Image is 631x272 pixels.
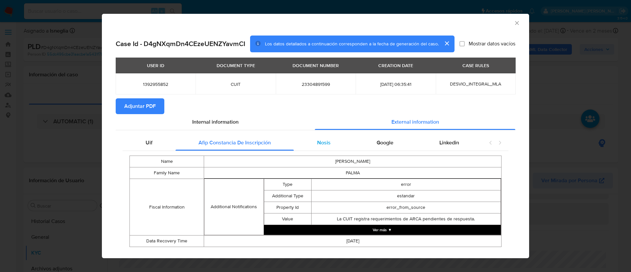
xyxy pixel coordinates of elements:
[265,40,439,47] span: Los datos detallados a continuación corresponden a la fecha de generación del caso.
[458,60,493,71] div: CASE RULES
[204,235,502,247] td: [DATE]
[374,60,417,71] div: CREATION DATE
[317,139,331,146] span: Nosis
[192,118,239,126] span: Internal information
[264,202,311,213] td: Property Id
[116,98,164,114] button: Adjuntar PDF
[439,139,459,146] span: Linkedin
[450,81,501,87] span: DESVIO_INTEGRAL_MLA
[312,216,501,222] div: La CUIT registra requerimientos de ARCA pendientes de respuesta.
[116,114,515,130] div: Detailed info
[514,20,520,26] button: Cerrar ventana
[311,190,501,202] td: estandar
[391,118,439,126] span: External information
[116,39,245,48] h2: Case Id - D4gNXqmDn4CEzeUENZYavmCI
[311,179,501,190] td: error
[143,60,168,71] div: USER ID
[213,60,259,71] div: DOCUMENT TYPE
[204,179,264,235] td: Additional Notifications
[289,60,343,71] div: DOCUMENT NUMBER
[124,99,156,113] span: Adjuntar PDF
[377,139,393,146] span: Google
[363,81,428,87] span: [DATE] 06:35:41
[311,202,501,213] td: error_from_source
[203,81,268,87] span: CUIT
[264,225,501,235] button: Expand array
[123,135,482,151] div: Detailed external info
[469,40,515,47] span: Mostrar datos vacíos
[130,156,204,167] td: Name
[204,156,502,167] td: [PERSON_NAME]
[264,190,311,202] td: Additional Type
[130,179,204,235] td: Fiscal Information
[146,139,152,146] span: Uif
[264,179,311,190] td: Type
[264,213,311,225] td: Value
[284,81,348,87] span: 23304891599
[439,36,455,51] button: cerrar
[124,81,188,87] span: 1392955852
[204,167,502,179] td: PALMA
[130,167,204,179] td: Family Name
[199,139,271,146] span: Afip Constancia De Inscripción
[459,41,465,46] input: Mostrar datos vacíos
[102,14,529,258] div: closure-recommendation-modal
[130,235,204,247] td: Data Recovery Time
